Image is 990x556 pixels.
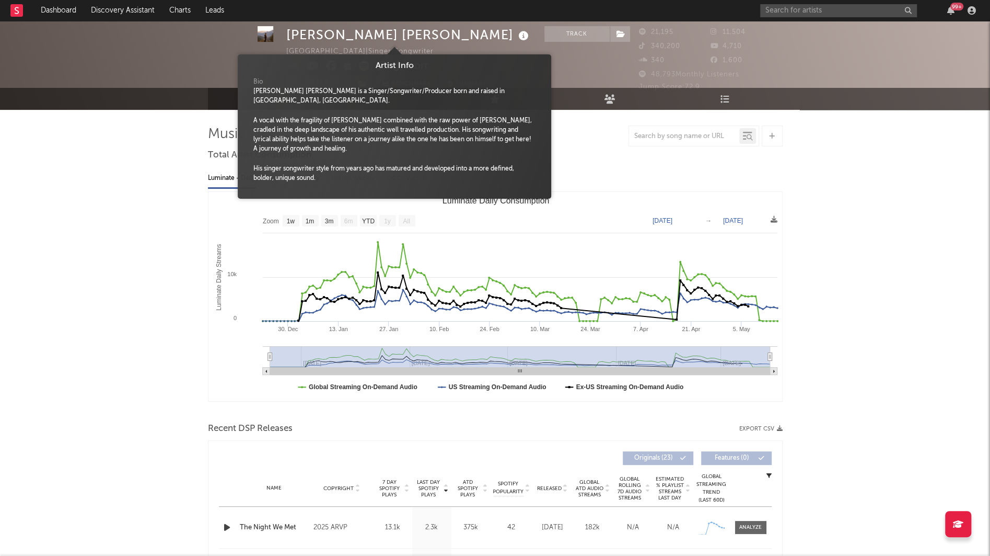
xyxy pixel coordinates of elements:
[701,451,772,465] button: Features(0)
[639,57,665,64] span: 340
[630,455,678,461] span: Originals ( 23 )
[629,132,739,141] input: Search by song name or URL
[286,218,295,225] text: 1w
[711,43,742,50] span: 4,710
[415,523,449,533] div: 2.3k
[448,383,546,391] text: US Streaming On-Demand Audio
[493,523,530,533] div: 42
[208,149,311,162] span: Total Artist Consumption
[696,473,727,504] div: Global Streaming Trend (Last 60D)
[711,57,742,64] span: 1,600
[705,217,712,224] text: →
[576,383,683,391] text: Ex-US Streaming On-Demand Audio
[208,169,256,187] div: Luminate - Daily
[415,479,442,498] span: Last Day Spotify Plays
[535,523,570,533] div: [DATE]
[215,244,222,310] text: Luminate Daily Streams
[313,521,370,534] div: 2025 ARVP
[429,326,448,332] text: 10. Feb
[454,479,482,498] span: ATD Spotify Plays
[208,192,783,401] svg: Luminate Daily Consumption
[480,326,499,332] text: 24. Feb
[656,476,684,501] span: Estimated % Playlist Streams Last Day
[278,326,298,332] text: 30. Dec
[639,71,739,78] span: 48,793 Monthly Listeners
[240,523,308,533] a: The Night We Met
[633,326,648,332] text: 7. Apr
[379,326,398,332] text: 27. Jan
[723,217,743,224] text: [DATE]
[263,218,279,225] text: Zoom
[286,26,531,43] div: [PERSON_NAME] [PERSON_NAME]
[454,523,488,533] div: 375k
[286,46,446,58] div: [GEOGRAPHIC_DATA] | Singer/Songwriter
[623,451,693,465] button: Originals(23)
[580,326,600,332] text: 24. Mar
[544,26,610,42] button: Track
[305,218,314,225] text: 1m
[537,485,562,492] span: Released
[711,29,746,36] span: 11,504
[309,383,417,391] text: Global Streaming On-Demand Audio
[253,164,535,183] div: His singer songwriter style from years ago has matured and developed into a more defined, bolder,...
[950,3,963,10] div: 99 +
[947,6,954,15] button: 99+
[376,479,403,498] span: 7 Day Spotify Plays
[639,29,673,36] span: 21,195
[615,476,644,501] span: Global Rolling 7D Audio Streams
[362,218,374,225] text: YTD
[253,77,263,87] span: Bio
[329,326,347,332] text: 13. Jan
[233,315,236,321] text: 0
[323,485,354,492] span: Copyright
[530,326,550,332] text: 10. Mar
[639,84,700,90] span: Jump Score: 72.9
[656,523,691,533] div: N/A
[442,196,549,205] text: Luminate Daily Consumption
[253,116,535,154] div: A vocal with the fragility of [PERSON_NAME] combined with the raw power of [PERSON_NAME], cradled...
[732,326,750,332] text: 5. May
[760,4,917,17] input: Search for artists
[708,455,756,461] span: Features ( 0 )
[227,271,237,277] text: 10k
[739,426,783,432] button: Export CSV
[639,43,680,50] span: 340,200
[682,326,700,332] text: 21. Apr
[575,523,610,533] div: 182k
[253,87,535,106] div: [PERSON_NAME] [PERSON_NAME] is a Singer/Songwriter/Producer born and raised in [GEOGRAPHIC_DATA],...
[575,479,604,498] span: Global ATD Audio Streams
[344,218,353,225] text: 6m
[493,480,523,496] span: Spotify Popularity
[208,423,293,435] span: Recent DSP Releases
[246,60,543,72] div: Artist Info
[615,523,650,533] div: N/A
[403,218,410,225] text: All
[653,217,672,224] text: [DATE]
[376,523,410,533] div: 13.1k
[384,218,391,225] text: 1y
[240,484,308,492] div: Name
[324,218,333,225] text: 3m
